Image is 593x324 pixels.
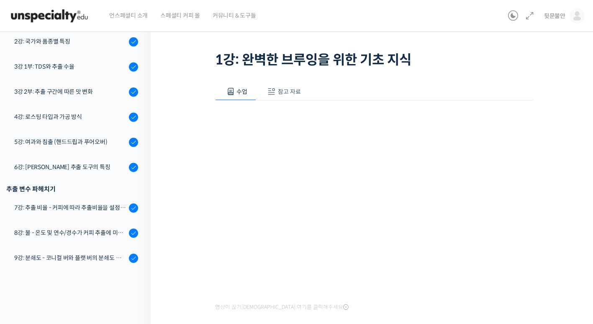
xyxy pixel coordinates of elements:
[236,88,247,95] span: 수업
[14,228,126,237] div: 8강: 물 - 온도 및 연수/경수가 커피 추출에 미치는 영향
[14,37,126,46] div: 2강: 국가와 품종별 특징
[3,255,55,275] a: 홈
[129,267,139,274] span: 설정
[55,255,108,275] a: 대화
[6,183,138,195] div: 추출 변수 파헤치기
[14,87,126,96] div: 3강 2부: 추출 구간에 따른 맛 변화
[14,253,126,262] div: 9강: 분쇄도 - 코니컬 버와 플랫 버의 분쇄도 차이는 왜 추출 결과물에 영향을 미치는가
[14,112,126,121] div: 4강: 로스팅 타입과 가공 방식
[14,62,126,71] div: 3강 1부: TDS와 추출 수율
[544,12,565,20] span: 뒷문불안
[14,203,126,212] div: 7강: 추출 비율 - 커피에 따라 추출비율을 설정하는 방법
[215,52,533,68] h1: 1강: 완벽한 브루잉을 위한 기초 지식
[14,162,126,172] div: 6강: [PERSON_NAME] 추출 도구의 특징
[108,255,161,275] a: 설정
[77,267,87,274] span: 대화
[26,267,31,274] span: 홈
[215,304,349,311] span: 영상이 끊기[DEMOGRAPHIC_DATA] 여기를 클릭해주세요
[14,137,126,147] div: 5강: 여과와 침출 (핸드드립과 푸어오버)
[278,88,301,95] span: 참고 자료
